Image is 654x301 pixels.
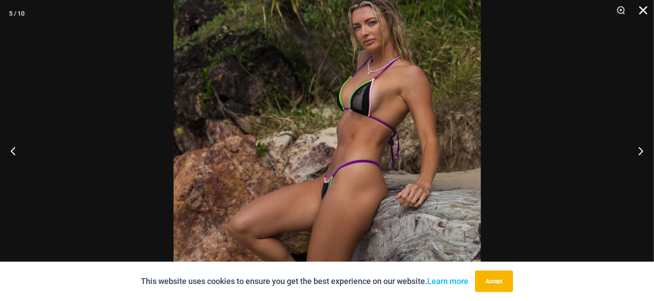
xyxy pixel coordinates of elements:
[141,275,468,288] p: This website uses cookies to ensure you get the best experience on our website.
[475,271,513,292] button: Accept
[427,276,468,286] a: Learn more
[620,128,654,173] button: Next
[9,7,25,20] div: 5 / 10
